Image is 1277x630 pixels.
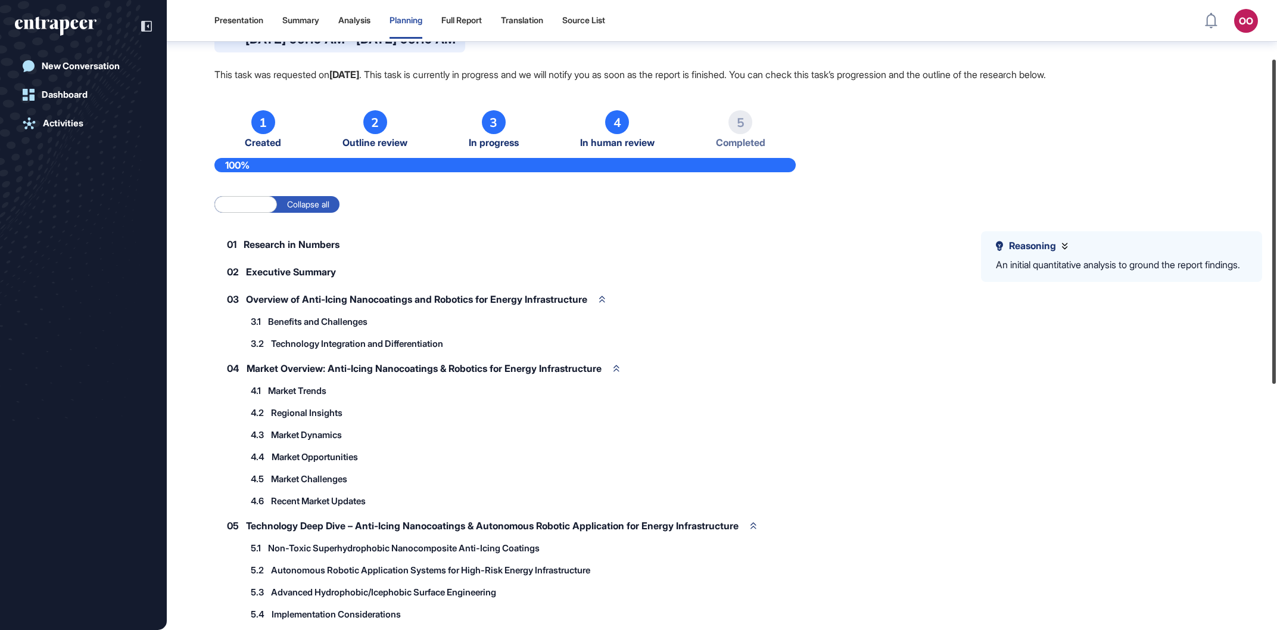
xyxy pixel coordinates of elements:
span: Implementation Considerations [272,610,401,619]
span: Overview of Anti-Icing Nanocoatings and Robotics for Energy Infrastructure [246,294,587,304]
div: Dashboard [42,89,88,100]
div: Translation [501,15,543,26]
button: OO [1234,9,1258,33]
span: Market Trends [268,386,326,395]
span: 05 [227,521,239,530]
div: Summary [282,15,319,26]
span: Executive Summary [246,267,336,277]
span: 01 [227,240,236,249]
span: Market Challenges [271,474,347,483]
span: Regional Insights [271,408,342,417]
span: Technology Deep Dive – Anti-Icing Nanocoatings & Autonomous Robotic Application for Energy Infras... [246,521,739,530]
div: Activities [43,118,83,129]
span: 4.2 [251,408,264,417]
span: 4.4 [251,452,264,461]
span: 4.3 [251,430,264,439]
div: 100% [214,158,796,172]
a: Dashboard [15,83,152,107]
div: 5 [728,110,752,134]
span: 4.6 [251,496,264,505]
span: 04 [227,364,239,373]
span: 4.5 [251,474,264,483]
label: Expand all [214,196,277,213]
span: 4.1 [251,386,261,395]
span: Outline review [342,137,407,148]
span: 3.2 [251,339,264,348]
span: Benefits and Challenges [268,317,367,326]
div: [DATE] 09:10 AM - [DATE] 09:10 AM [245,33,456,45]
div: Presentation [214,15,263,26]
span: 03 [227,294,239,304]
span: 5.3 [251,588,264,597]
a: New Conversation [15,54,152,78]
div: entrapeer-logo [15,17,96,36]
span: Market Dynamics [271,430,342,439]
span: Market Overview: Anti-Icing Nanocoatings & Robotics for Energy Infrastructure [247,364,602,373]
div: Full Report [441,15,482,26]
span: Non-Toxic Superhydrophobic Nanocomposite Anti-Icing Coatings [268,544,540,553]
span: 5.2 [251,566,264,575]
div: 3 [482,110,506,134]
div: An initial quantitative analysis to ground the report findings. [996,257,1240,273]
div: Planning [390,15,422,26]
span: Recent Market Updates [271,496,366,505]
span: 02 [227,267,239,277]
span: Research in Numbers [244,240,340,249]
div: Analysis [338,15,370,26]
div: 4 [605,110,629,134]
div: 2 [363,110,387,134]
p: This task was requested on . This task is currently in progress and we will notify you as soon as... [214,67,1229,82]
span: Reasoning [1009,240,1056,252]
div: New Conversation [42,61,120,72]
span: Autonomous Robotic Application Systems for High-Risk Energy Infrastructure [271,566,590,575]
span: 5.1 [251,544,261,553]
strong: [DATE] [329,69,359,80]
span: In human review [580,137,655,148]
span: 3.1 [251,317,261,326]
span: Completed [716,137,765,148]
div: Source List [562,15,605,26]
a: Activities [15,111,152,135]
span: Technology Integration and Differentiation [271,339,443,348]
span: 5.4 [251,610,264,619]
span: Advanced Hydrophobic/Icephobic Surface Engineering [271,588,496,597]
span: Created [245,137,281,148]
span: Market Opportunities [272,452,358,461]
span: In progress [469,137,519,148]
div: 1 [251,110,275,134]
label: Collapse all [277,196,340,213]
